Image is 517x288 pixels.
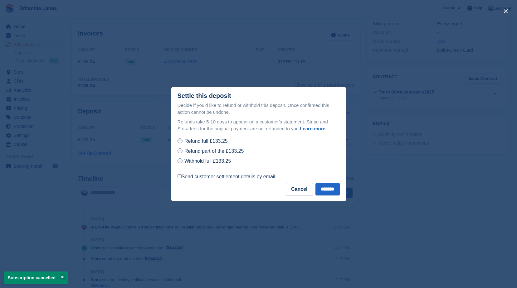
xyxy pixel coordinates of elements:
input: Refund part of the £133.25 [178,148,183,153]
p: Subscription cancelled [4,271,68,284]
input: Withhold full £133.25 [178,158,183,163]
span: Refund full £133.25 [184,138,228,144]
button: close [501,6,511,16]
span: Refund part of the £133.25 [184,148,244,154]
p: Refunds take 5-10 days to appear on a customer's statement. Stripe and Stora fees for the origina... [178,118,340,132]
div: Settle this deposit [178,92,231,99]
a: Learn more. [300,126,327,131]
span: Withhold full £133.25 [184,158,231,164]
input: Send customer settlement details by email. [178,174,182,178]
button: Cancel [286,183,313,195]
label: Send customer settlement details by email. [178,174,277,180]
input: Refund full £133.25 [178,138,183,143]
p: Decide if you'd like to refund or withhold this deposit. Once confirmed this action cannot be und... [178,102,340,116]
